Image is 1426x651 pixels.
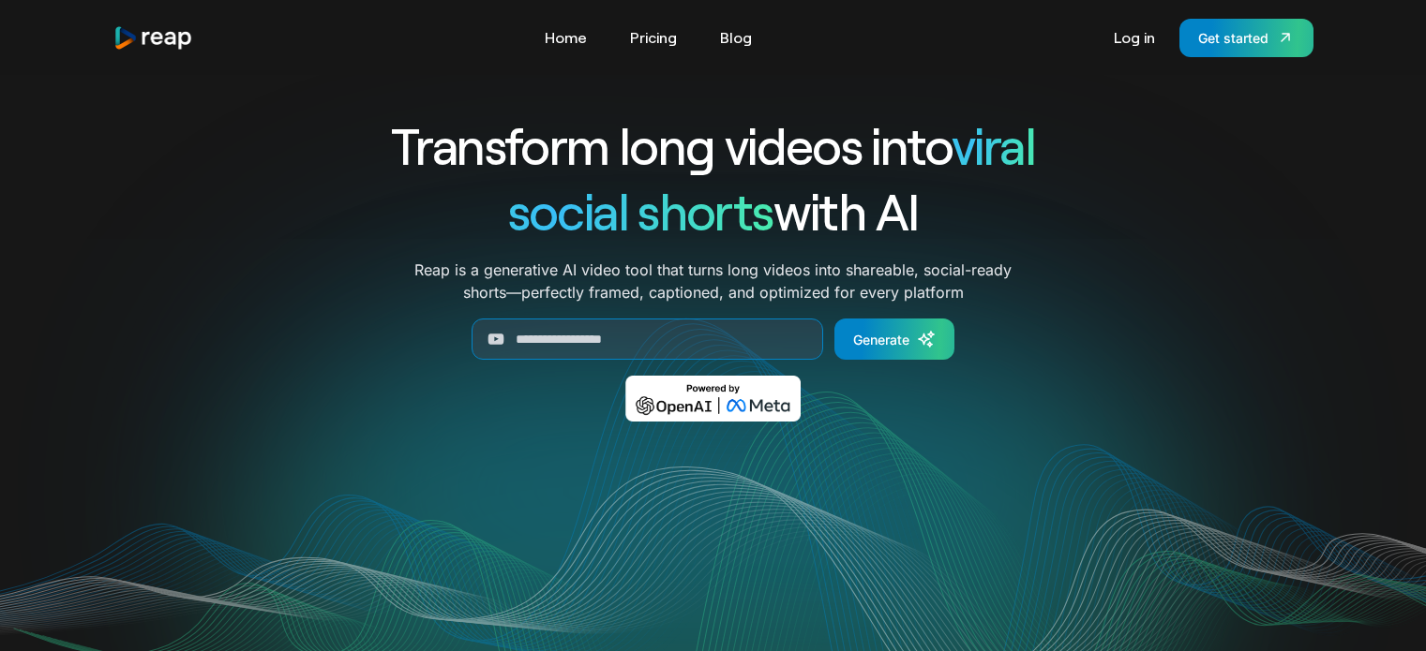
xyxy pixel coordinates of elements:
[113,25,194,51] img: reap logo
[625,376,801,422] img: Powered by OpenAI & Meta
[952,114,1035,175] span: viral
[1198,28,1268,48] div: Get started
[323,112,1103,178] h1: Transform long videos into
[113,25,194,51] a: home
[323,178,1103,244] h1: with AI
[1179,19,1313,57] a: Get started
[711,22,761,52] a: Blog
[323,318,1103,360] form: Generate Form
[508,180,773,241] span: social shorts
[414,259,1012,303] p: Reap is a generative AI video tool that turns long videos into shareable, social-ready shorts—per...
[1104,22,1164,52] a: Log in
[834,318,954,360] a: Generate
[621,22,686,52] a: Pricing
[853,330,909,349] div: Generate
[535,22,596,52] a: Home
